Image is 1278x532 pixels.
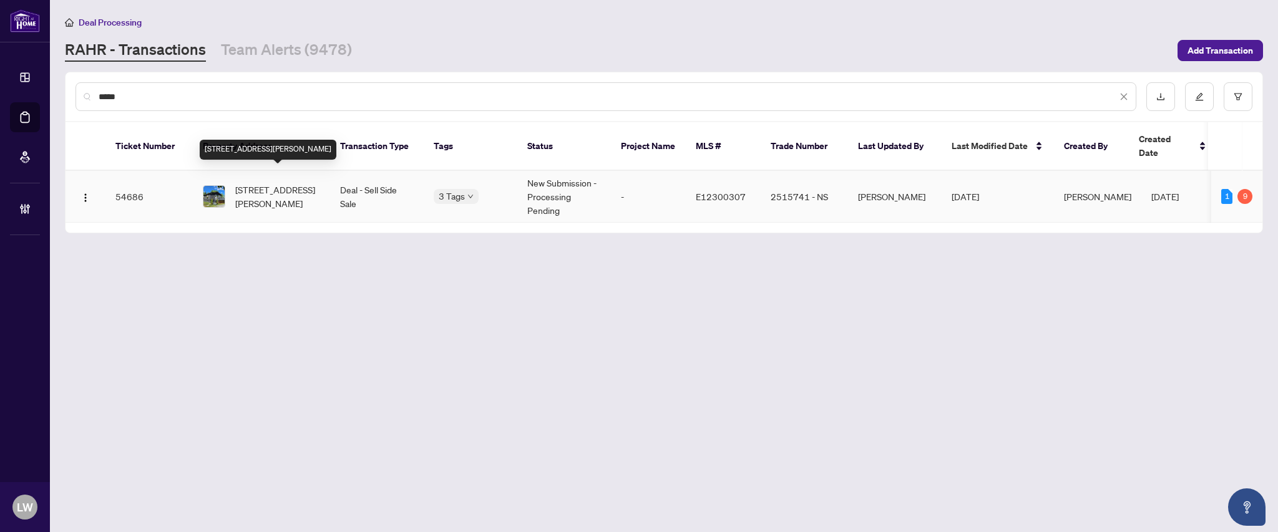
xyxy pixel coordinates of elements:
th: Created By [1054,122,1129,171]
td: New Submission - Processing Pending [517,171,611,223]
a: RAHR - Transactions [65,39,206,62]
span: E12300307 [696,191,746,202]
img: logo [10,9,40,32]
span: Created Date [1139,132,1191,160]
td: Deal - Sell Side Sale [330,171,424,223]
th: Status [517,122,611,171]
div: 9 [1237,189,1252,204]
td: 54686 [105,171,193,223]
th: Project Name [611,122,686,171]
td: 2515741 - NS [761,171,848,223]
button: Add Transaction [1178,40,1263,61]
span: 3 Tags [439,189,465,203]
button: Open asap [1228,488,1266,526]
img: thumbnail-img [203,186,225,207]
button: download [1146,82,1175,111]
th: Tags [424,122,517,171]
th: Trade Number [761,122,848,171]
a: Team Alerts (9478) [221,39,352,62]
th: Last Modified Date [942,122,1054,171]
th: MLS # [686,122,761,171]
button: edit [1185,82,1214,111]
img: Logo [80,193,90,203]
td: [PERSON_NAME] [848,171,942,223]
span: home [65,18,74,27]
span: LW [17,498,33,516]
span: down [467,193,474,200]
div: 1 [1221,189,1232,204]
span: close [1119,92,1128,101]
span: [STREET_ADDRESS][PERSON_NAME] [235,183,320,210]
button: filter [1224,82,1252,111]
span: [PERSON_NAME] [1064,191,1131,202]
span: [DATE] [952,191,979,202]
th: Created Date [1129,122,1216,171]
div: [STREET_ADDRESS][PERSON_NAME] [200,140,336,160]
td: - [611,171,686,223]
span: filter [1234,92,1242,101]
button: Logo [76,186,95,206]
th: Ticket Number [105,122,193,171]
span: Deal Processing [79,17,142,28]
span: download [1156,92,1165,101]
span: [DATE] [1151,191,1179,202]
th: Property Address [193,122,330,171]
span: edit [1195,92,1204,101]
span: Last Modified Date [952,139,1028,153]
th: Transaction Type [330,122,424,171]
th: Last Updated By [848,122,942,171]
span: Add Transaction [1188,41,1253,60]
